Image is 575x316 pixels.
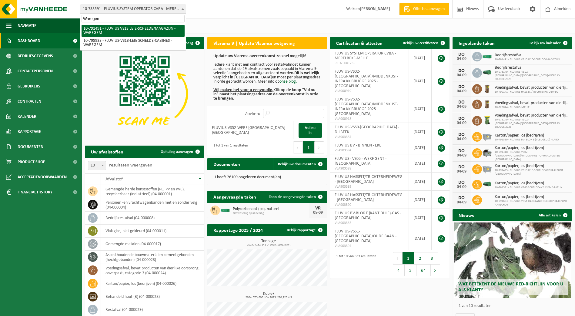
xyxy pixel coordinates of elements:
span: VLA903388 [335,166,404,171]
span: Voedingsafval, bevat producten van dierlijke oorsprong, onverpakt, categorie 3 [495,85,569,90]
span: Contracten [18,94,41,109]
span: 10-791603 - FLUVIUS VS51 HAGELAND-DIJLE/OPHAALPUNT AARSCHOT [495,199,569,207]
button: 3 [426,252,438,264]
span: 10-799141 - FLUVIUS HASSELT/TRICHTERHEIDEWEG [495,90,569,94]
div: VR [312,206,324,211]
span: Financial History [18,185,52,200]
span: Toon de aangevraagde taken [269,195,316,199]
div: 04-09 [456,170,468,174]
div: DO [456,84,468,89]
label: resultaten weergeven [109,163,152,168]
button: Next [315,141,324,153]
label: Zoeken: [245,111,260,116]
span: 10-791348 - FLUVIUS VS02-[GEOGRAPHIC_DATA]/MIDDENKUST-OPHAALPUNTEN [GEOGRAPHIC_DATA] [495,150,569,161]
div: 04-09 [456,105,468,109]
button: 1 [403,252,414,264]
span: VLA903365 [335,221,404,225]
div: 04-09 [456,200,468,205]
h2: Documenten [207,158,246,170]
button: Previous [393,252,403,264]
span: Karton/papier, los (bedrijven) [495,164,569,169]
span: Kalender [18,109,36,124]
span: FLUVIUS-VS51-[GEOGRAPHIC_DATA]/OUDE BAAN - [GEOGRAPHIC_DATA] [335,229,396,243]
div: 04-09 [456,73,468,77]
div: DO [456,180,468,185]
span: Bedrijfsrestafval [495,65,569,70]
td: bedrijfsrestafval (04-000008) [101,212,204,225]
span: FLUVIUS BV - BINNEN - EKE [335,143,381,148]
span: FLUVIUS HASSELT/TRICHTERHEIDEWEG - [GEOGRAPHIC_DATA] [335,193,403,202]
span: Product Shop [18,154,45,170]
span: Contactpersonen [18,64,53,79]
h2: Certificaten & attesten [330,37,389,49]
a: Ophaling aanvragen [156,146,204,158]
button: Next [431,264,440,276]
div: DO [456,132,468,137]
h2: Uw afvalstoffen [85,146,129,157]
span: 10 [88,161,106,170]
span: 2024: 4152,142 t - 2025: 1991,879 t [210,243,327,246]
a: onze blog. [279,79,297,84]
span: 2024: 703,600 m3 - 2025: 280,920 m3 [210,296,327,299]
a: Bekijk rapportage [282,224,326,236]
span: Bekijk uw kalender [530,41,561,45]
a: Bekijk uw kalender [525,37,571,49]
img: HK-XK-22-GN-00 [482,70,492,75]
span: Rapportage [18,124,41,139]
a: Vul nu in [299,123,322,138]
img: HK-XC-20-VE [220,207,230,212]
td: [DATE] [409,123,432,141]
u: Iedere klant met een contract voor restafval [213,62,289,67]
a: Toon de aangevraagde taken [264,191,326,203]
p: U heeft 26109 ongelezen document(en). [213,175,321,179]
b: Update uw Vlarema overeenkomst zo snel mogelijk! [213,54,306,58]
span: Omwisseling op aanvraag [233,212,309,215]
button: 1 [303,141,315,153]
td: vlak glas, niet gekleurd (04-000011) [101,225,204,238]
div: 04-09 [456,185,468,189]
span: Acceptatievoorwaarden [18,170,67,185]
button: 4 [393,264,405,276]
span: RED25001235 [335,61,404,66]
a: Alle artikelen [534,209,571,221]
span: Ophaling aanvragen [161,150,193,154]
h3: Tonnage [210,239,327,246]
div: DO [456,52,468,57]
h3: Kubiek [210,292,327,299]
span: FLUVIUS-VS50-[GEOGRAPHIC_DATA] - DILBEEK [335,125,399,134]
span: 10-825044 - FLUVIUS-MELLE [495,106,569,109]
span: 10 [88,161,106,170]
div: DO [456,116,468,121]
div: 05-09 [312,211,324,215]
span: Verberg [180,41,193,45]
img: WB-2500-GAL-GY-01 [482,163,492,174]
img: WB-5000-GAL-GY-01 [482,147,492,158]
span: Gebruikers [18,79,40,94]
span: Karton/papier, los (bedrijven) [495,133,559,138]
div: 1 tot 1 van 1 resultaten [210,141,248,154]
div: 04-09 [456,57,468,61]
span: Karton/papier, los (bedrijven) [495,146,569,150]
button: 64 [416,264,431,276]
a: Offerte aanvragen [399,3,449,15]
span: Voedingsafval, bevat producten van dierlijke oorsprong, onverpakt, categorie 3 [495,101,569,106]
img: Download de VHEPlus App [85,49,204,139]
span: Polycarbonaat (pc), naturel [233,207,309,212]
td: [DATE] [409,209,432,227]
span: Bedrijfsrestafval [495,53,560,58]
td: [DATE] [409,141,432,154]
td: behandeld hout (B) (04-000028) [101,290,204,303]
span: Afvalstof [105,177,123,182]
b: Dit is wettelijk verplicht in [GEOGRAPHIC_DATA] [213,71,319,80]
button: Verberg [175,37,204,49]
span: VLA903394 [335,244,404,249]
span: VLA903390 [335,202,404,207]
span: Voedingsafval, bevat producten van dierlijke oorsprong, onverpakt, categorie 3 [495,113,569,118]
td: [DATE] [409,173,432,191]
span: 10-791339 - FLUVIUS BV- BLOK B (VLEUGEL D) - LABO [495,138,559,142]
span: Bekijk uw certificaten [403,41,438,45]
span: 10-791491 - FLUVIUS VS13 LEIE-SCHELDE/MAGAZIJN [495,58,560,61]
a: Bekijk uw documenten [273,158,326,170]
span: 10-733591 - FLUVIUS SYSTEM OPERATOR CVBA - MERELBEKE-MELLE [80,5,186,13]
img: HK-XK-22-GN-00 [482,181,492,187]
